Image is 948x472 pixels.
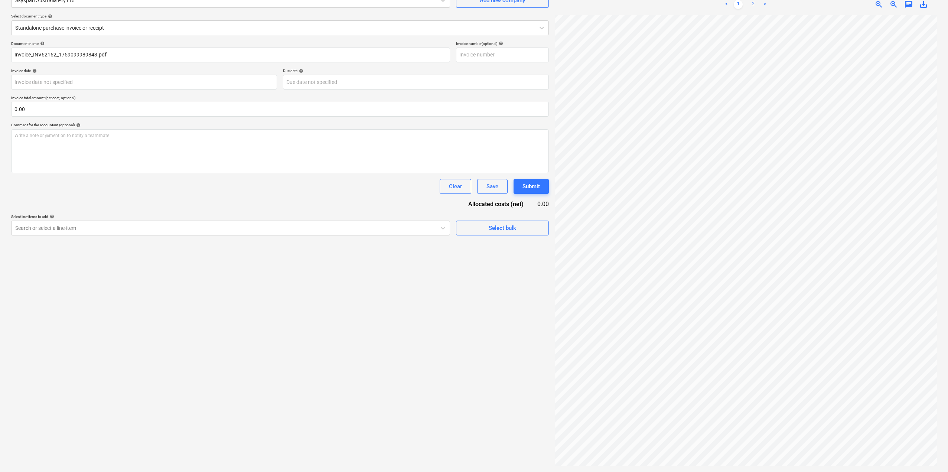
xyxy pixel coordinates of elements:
[11,14,549,19] div: Select document type
[522,182,540,191] div: Submit
[456,221,549,235] button: Select bulk
[283,68,549,73] div: Due date
[449,182,462,191] div: Clear
[11,95,549,102] p: Invoice total amount (net cost, optional)
[11,48,450,62] input: Document name
[456,48,549,62] input: Invoice number
[11,102,549,117] input: Invoice total amount (net cost, optional)
[489,223,516,233] div: Select bulk
[11,68,277,73] div: Invoice date
[456,41,549,46] div: Invoice number (optional)
[31,69,37,73] span: help
[911,436,948,472] iframe: Chat Widget
[535,200,548,208] div: 0.00
[11,41,450,46] div: Document name
[297,69,303,73] span: help
[39,41,45,46] span: help
[11,75,277,89] input: Invoice date not specified
[11,214,450,219] div: Select line-items to add
[452,200,536,208] div: Allocated costs (net)
[440,179,471,194] button: Clear
[514,179,549,194] button: Submit
[486,182,498,191] div: Save
[477,179,508,194] button: Save
[11,123,549,127] div: Comment for the accountant (optional)
[46,14,52,19] span: help
[283,75,549,89] input: Due date not specified
[75,123,81,127] span: help
[497,41,503,46] span: help
[48,214,54,219] span: help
